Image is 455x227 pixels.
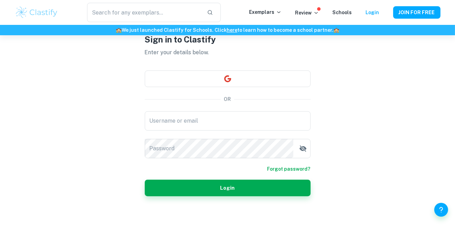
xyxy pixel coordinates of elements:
[249,8,282,16] p: Exemplars
[267,165,311,173] a: Forgot password?
[295,9,319,17] p: Review
[145,180,311,196] button: Login
[434,203,448,217] button: Help and Feedback
[145,48,311,57] p: Enter your details below.
[15,6,59,19] img: Clastify logo
[145,33,311,46] h1: Sign in to Clastify
[227,27,237,33] a: here
[87,3,201,22] input: Search for any exemplars...
[116,27,122,33] span: 🏫
[333,27,339,33] span: 🏫
[333,10,352,15] a: Schools
[1,26,454,34] h6: We just launched Clastify for Schools. Click to learn how to become a school partner.
[393,6,440,19] button: JOIN FOR FREE
[366,10,379,15] a: Login
[224,95,231,103] p: OR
